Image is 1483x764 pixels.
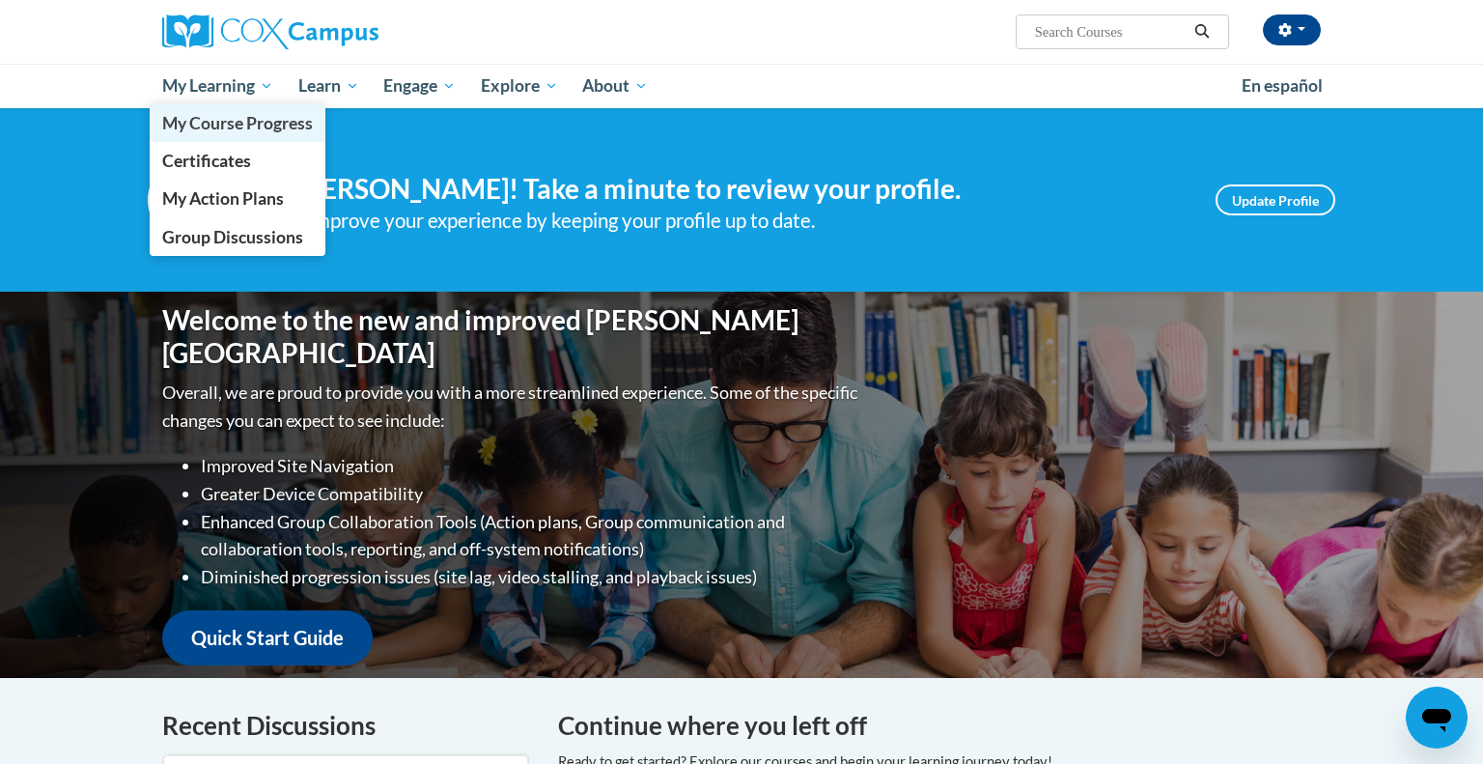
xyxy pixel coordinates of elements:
span: En español [1242,75,1323,96]
span: My Action Plans [162,188,284,209]
span: Certificates [162,151,251,171]
input: Search Courses [1033,20,1188,43]
div: Main menu [133,64,1350,108]
a: Engage [371,64,468,108]
button: Account Settings [1263,14,1321,45]
a: Certificates [150,142,325,180]
a: About [571,64,661,108]
span: Engage [383,74,456,98]
li: Diminished progression issues (site lag, video stalling, and playback issues) [201,563,862,591]
div: Help improve your experience by keeping your profile up to date. [264,205,1187,237]
a: En español [1229,66,1335,106]
li: Enhanced Group Collaboration Tools (Action plans, Group communication and collaboration tools, re... [201,508,862,564]
h4: Recent Discussions [162,707,529,745]
img: Cox Campus [162,14,378,49]
a: My Course Progress [150,104,325,142]
h1: Welcome to the new and improved [PERSON_NAME][GEOGRAPHIC_DATA] [162,304,862,369]
a: Learn [286,64,372,108]
span: About [582,74,648,98]
img: Profile Image [148,156,235,243]
p: Overall, we are proud to provide you with a more streamlined experience. Some of the specific cha... [162,379,862,435]
a: Group Discussions [150,218,325,256]
span: Explore [481,74,558,98]
a: Explore [468,64,571,108]
li: Improved Site Navigation [201,452,862,480]
h4: Hi [PERSON_NAME]! Take a minute to review your profile. [264,173,1187,206]
iframe: Button to launch messaging window [1406,687,1468,749]
span: My Learning [162,74,273,98]
span: Learn [298,74,359,98]
a: Cox Campus [162,14,529,49]
span: My Course Progress [162,113,313,133]
a: My Learning [150,64,286,108]
a: Quick Start Guide [162,610,373,665]
span: Group Discussions [162,227,303,247]
button: Search [1188,20,1217,43]
a: Update Profile [1216,184,1335,215]
li: Greater Device Compatibility [201,480,862,508]
h4: Continue where you left off [558,707,1321,745]
a: My Action Plans [150,180,325,217]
